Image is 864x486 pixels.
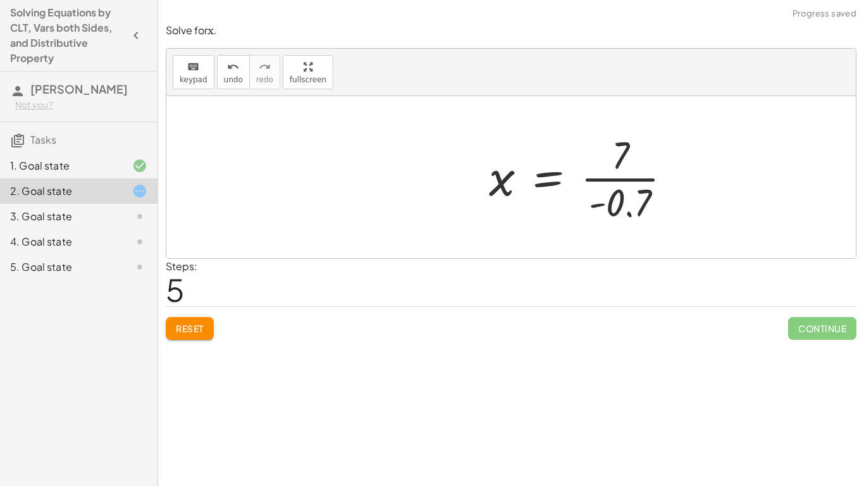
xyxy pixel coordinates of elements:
i: Task started. [132,184,147,199]
button: fullscreen [283,55,333,89]
div: Not you? [15,99,147,111]
span: [PERSON_NAME] [30,82,128,96]
div: 4. Goal state [10,234,112,249]
div: 5. Goal state [10,259,112,275]
button: keyboardkeypad [173,55,214,89]
i: redo [259,59,271,75]
span: x [207,23,214,37]
span: fullscreen [290,75,326,84]
i: Task finished and correct. [132,158,147,173]
i: undo [227,59,239,75]
span: Tasks [30,133,56,146]
button: Reset [166,317,214,340]
h4: Solving Equations by CLT, Vars both Sides, and Distributive Property [10,5,125,66]
p: Solve for . [166,23,856,38]
span: keypad [180,75,207,84]
button: undoundo [217,55,250,89]
div: 3. Goal state [10,209,112,224]
i: Task not started. [132,209,147,224]
i: Task not started. [132,259,147,275]
label: Steps: [166,259,197,273]
span: 5 [166,270,185,309]
button: redoredo [249,55,280,89]
span: undo [224,75,243,84]
div: 1. Goal state [10,158,112,173]
div: 2. Goal state [10,184,112,199]
i: Task not started. [132,234,147,249]
span: Progress saved [793,8,856,20]
span: redo [256,75,273,84]
span: Reset [176,323,204,334]
i: keyboard [187,59,199,75]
